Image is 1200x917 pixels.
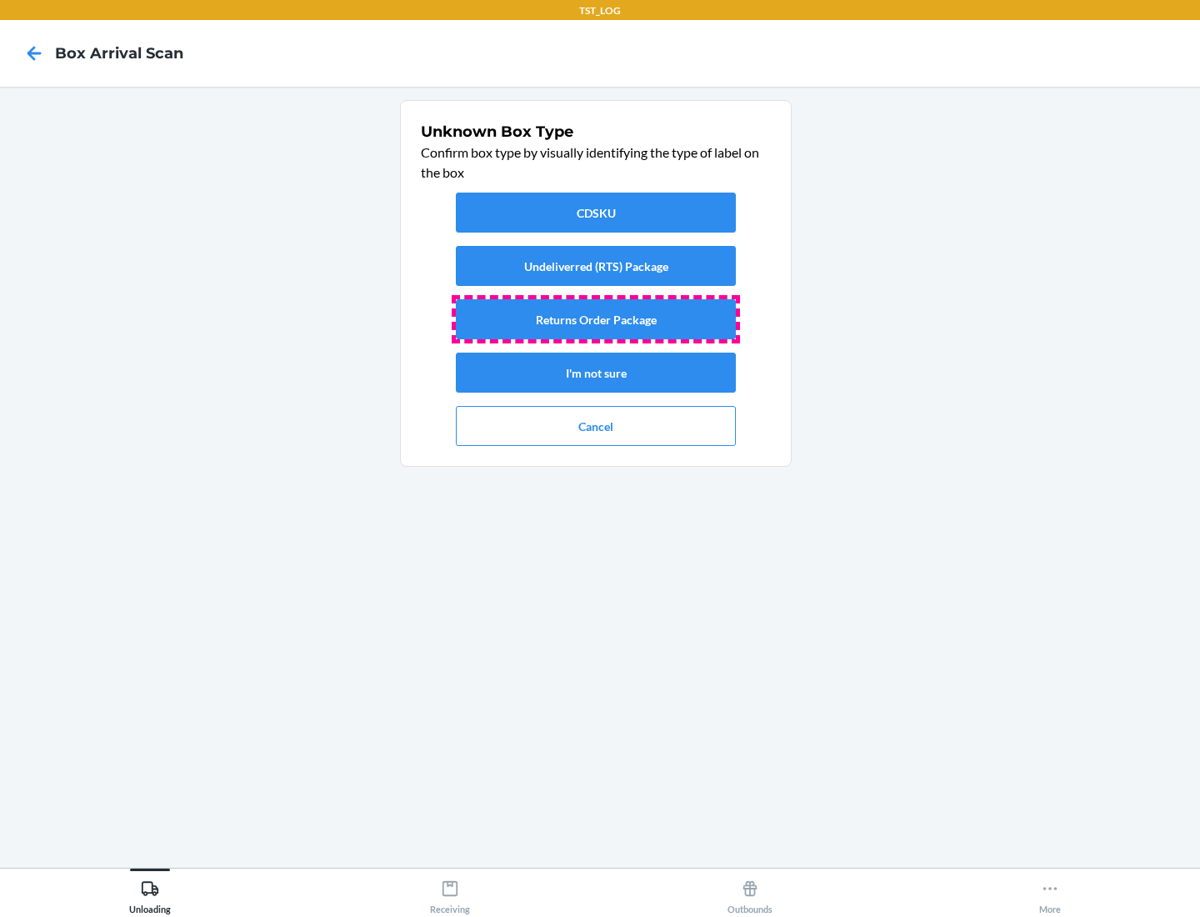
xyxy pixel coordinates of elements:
[456,246,736,286] button: Undeliverred (RTS) Package
[600,869,900,914] button: Outbounds
[430,873,470,914] div: Receiving
[55,43,183,64] h4: Box Arrival Scan
[727,873,772,914] div: Outbounds
[456,353,736,393] button: I'm not sure
[300,869,600,914] button: Receiving
[421,143,771,183] p: Confirm box type by visually identifying the type of label on the box
[1039,873,1061,914] div: More
[579,3,621,18] p: TST_LOG
[900,869,1200,914] button: More
[421,121,771,143] h1: Unknown Box Type
[456,406,736,446] button: Cancel
[456,193,736,233] button: CDSKU
[129,873,171,914] div: Unloading
[456,299,736,339] button: Returns Order Package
